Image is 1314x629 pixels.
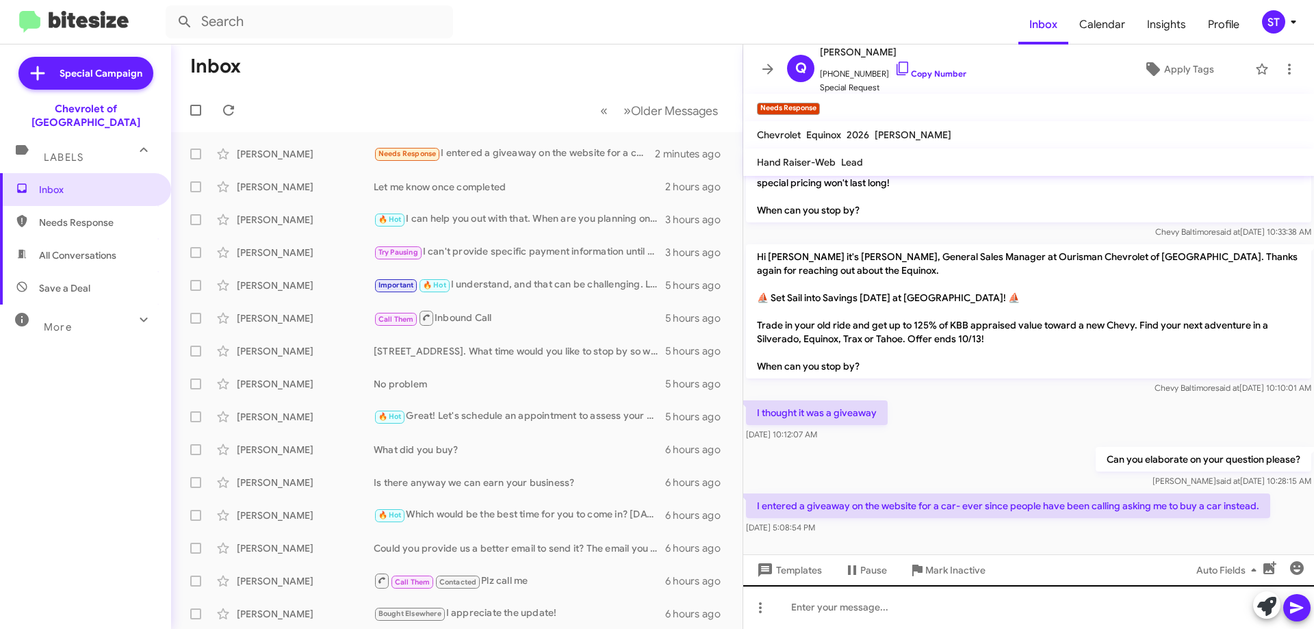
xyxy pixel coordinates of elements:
div: Could you provide us a better email to send it? The email you have provide is bouncing the email ... [374,541,665,555]
span: 🔥 Hot [378,215,402,224]
span: Try Pausing [378,248,418,257]
span: Important [378,281,414,290]
div: Inbound Call [374,309,665,326]
span: 2026 [847,129,869,141]
div: Plz call me [374,572,665,589]
div: Let me know once completed [374,180,665,194]
span: [PERSON_NAME] [DATE] 10:28:15 AM [1152,476,1311,486]
div: [PERSON_NAME] [237,147,374,161]
div: 6 hours ago [665,509,732,522]
span: Auto Fields [1196,558,1262,582]
span: Pause [860,558,887,582]
a: Special Campaign [18,57,153,90]
span: Chevy Baltimore [DATE] 10:33:38 AM [1155,227,1311,237]
div: I appreciate the update! [374,606,665,621]
div: [PERSON_NAME] [237,574,374,588]
small: Needs Response [757,103,820,115]
span: [DATE] 10:12:07 AM [746,429,817,439]
div: 2 minutes ago [655,147,732,161]
div: [STREET_ADDRESS]. What time would you like to stop by so we can have the vehicle pulled up and re... [374,344,665,358]
span: said at [1215,383,1239,393]
div: 2 hours ago [665,180,732,194]
p: I entered a giveaway on the website for a car- ever since people have been calling asking me to b... [746,493,1270,518]
span: [PHONE_NUMBER] [820,60,966,81]
div: I understand, and that can be challenging. Let’s discuss your current vehicle and explore potenti... [374,277,665,293]
div: I can help you out with that. When are you planning on coming down to possibly finalize your deal... [374,211,665,227]
div: 6 hours ago [665,574,732,588]
span: [DATE] 5:08:54 PM [746,522,815,532]
span: Special Request [820,81,966,94]
div: [PERSON_NAME] [237,279,374,292]
div: 5 hours ago [665,410,732,424]
span: « [600,102,608,119]
div: 6 hours ago [665,607,732,621]
button: Mark Inactive [898,558,996,582]
span: 🔥 Hot [378,412,402,421]
span: Bought Elsewhere [378,609,441,618]
div: 5 hours ago [665,344,732,358]
span: 🔥 Hot [378,511,402,519]
span: All Conversations [39,248,116,262]
div: [PERSON_NAME] [237,607,374,621]
a: Copy Number [894,68,966,79]
div: 5 hours ago [665,377,732,391]
span: Contacted [439,578,477,587]
span: said at [1216,227,1240,237]
p: I thought it was a giveaway [746,400,888,425]
nav: Page navigation example [593,97,726,125]
span: Chevrolet [757,129,801,141]
span: Call Them [395,578,430,587]
div: 6 hours ago [665,443,732,457]
button: ST [1250,10,1299,34]
p: Can you elaborate on your question please? [1096,447,1311,472]
div: 6 hours ago [665,541,732,555]
span: said at [1216,476,1240,486]
span: Apply Tags [1164,57,1214,81]
div: [PERSON_NAME] [237,443,374,457]
span: Needs Response [378,149,437,158]
span: [PERSON_NAME] [875,129,951,141]
div: 5 hours ago [665,279,732,292]
span: Special Campaign [60,66,142,80]
button: Next [615,97,726,125]
span: Templates [754,558,822,582]
span: Lead [841,156,863,168]
div: [PERSON_NAME] [237,180,374,194]
span: Needs Response [39,216,155,229]
div: 6 hours ago [665,476,732,489]
div: What did you buy? [374,443,665,457]
span: Equinox [806,129,841,141]
div: [PERSON_NAME] [237,377,374,391]
a: Profile [1197,5,1250,44]
span: Save a Deal [39,281,90,295]
div: [PERSON_NAME] [237,213,374,227]
h1: Inbox [190,55,241,77]
span: » [623,102,631,119]
button: Previous [592,97,616,125]
span: Insights [1136,5,1197,44]
div: [PERSON_NAME] [237,344,374,358]
span: [PERSON_NAME] [820,44,966,60]
div: [PERSON_NAME] [237,311,374,325]
div: I can't provide specific payment information until we send it over to the banks, but I suggest vi... [374,244,665,260]
input: Search [166,5,453,38]
span: Hand Raiser-Web [757,156,836,168]
a: Calendar [1068,5,1136,44]
a: Inbox [1018,5,1068,44]
span: Chevy Baltimore [DATE] 10:10:01 AM [1155,383,1311,393]
div: Is there anyway we can earn your business? [374,476,665,489]
div: No problem [374,377,665,391]
div: [PERSON_NAME] [237,410,374,424]
span: Labels [44,151,83,164]
p: Hi [PERSON_NAME] it's [PERSON_NAME], General Sales Manager at Ourisman Chevrolet of [GEOGRAPHIC_D... [746,244,1311,378]
span: Older Messages [631,103,718,118]
div: [PERSON_NAME] [237,509,374,522]
button: Templates [743,558,833,582]
span: Call Them [378,315,414,324]
div: 3 hours ago [665,246,732,259]
div: [PERSON_NAME] [237,541,374,555]
div: Which would be the best time for you to come in? [DATE] or [DATE]? [374,507,665,523]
